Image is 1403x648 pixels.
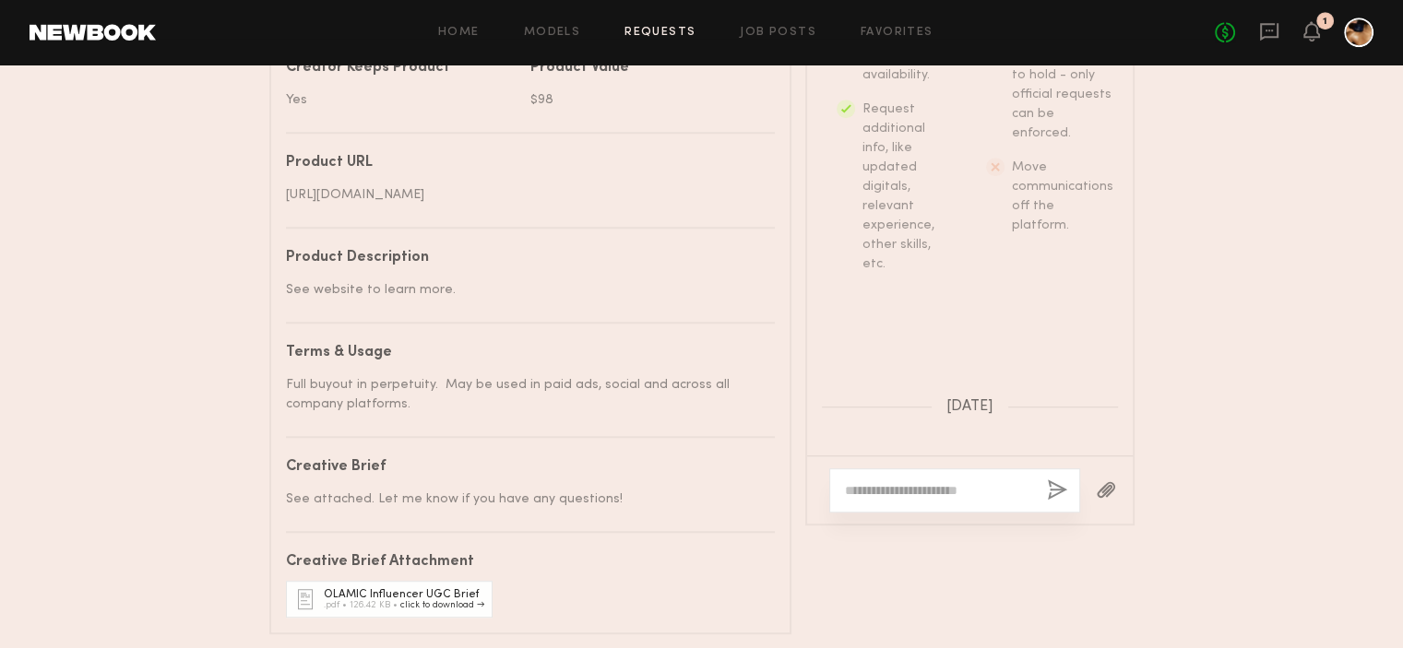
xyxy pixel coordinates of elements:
div: Terms & Usage [286,346,761,360]
div: .pdf [324,601,339,610]
div: $98 [530,90,761,110]
div: • [342,601,347,610]
div: [URL][DOMAIN_NAME] [286,185,761,205]
a: Job Posts [740,27,816,39]
a: Home [438,27,480,39]
div: Yes [286,90,517,110]
div: See attached. Let me know if you have any questions! [286,489,761,509]
div: Product Value [530,61,761,76]
span: Expect verbal commitments to hold - only official requests can be enforced. [1012,30,1112,139]
div: Creator Keeps Product [286,61,517,76]
div: See website to learn more. [286,280,761,300]
a: click to download → [400,601,484,609]
div: 1 [1323,17,1327,27]
a: Requests [624,27,696,39]
div: 126.42 KB [350,601,390,610]
div: Product URL [286,156,761,171]
a: Models [524,27,580,39]
span: Ask the model about their availability. [862,11,933,81]
span: Request additional info, like updated digitals, relevant experience, other skills, etc. [862,103,934,270]
span: [DATE] [946,399,993,415]
div: Full buyout in perpetuity. May be used in paid ads, social and across all company platforms. [286,375,761,414]
div: • [393,601,398,610]
span: Move communications off the platform. [1012,161,1113,231]
a: Favorites [861,27,933,39]
div: Product Description [286,251,761,265]
div: OLAMIC Influencer UGC Brief [324,589,479,601]
div: Creative Brief Attachment [286,555,761,570]
div: Creative Brief [286,460,761,475]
